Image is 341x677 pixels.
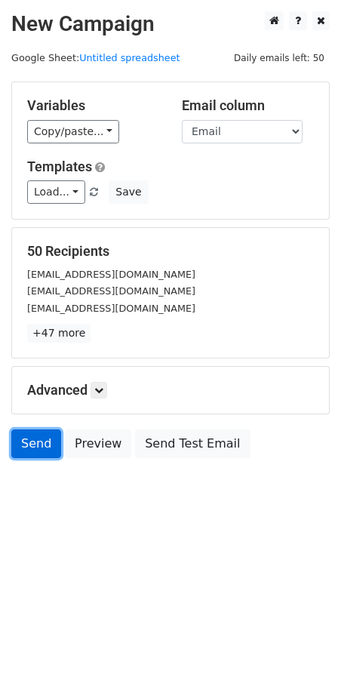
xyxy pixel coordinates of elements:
[109,180,148,204] button: Save
[27,97,159,114] h5: Variables
[11,11,330,37] h2: New Campaign
[65,429,131,458] a: Preview
[27,285,195,297] small: [EMAIL_ADDRESS][DOMAIN_NAME]
[266,605,341,677] iframe: Chat Widget
[229,50,330,66] span: Daily emails left: 50
[229,52,330,63] a: Daily emails left: 50
[27,269,195,280] small: [EMAIL_ADDRESS][DOMAIN_NAME]
[135,429,250,458] a: Send Test Email
[27,303,195,314] small: [EMAIL_ADDRESS][DOMAIN_NAME]
[27,158,92,174] a: Templates
[27,180,85,204] a: Load...
[182,97,314,114] h5: Email column
[27,324,91,343] a: +47 more
[79,52,180,63] a: Untitled spreadsheet
[11,52,180,63] small: Google Sheet:
[27,243,314,260] h5: 50 Recipients
[27,120,119,143] a: Copy/paste...
[27,382,314,399] h5: Advanced
[11,429,61,458] a: Send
